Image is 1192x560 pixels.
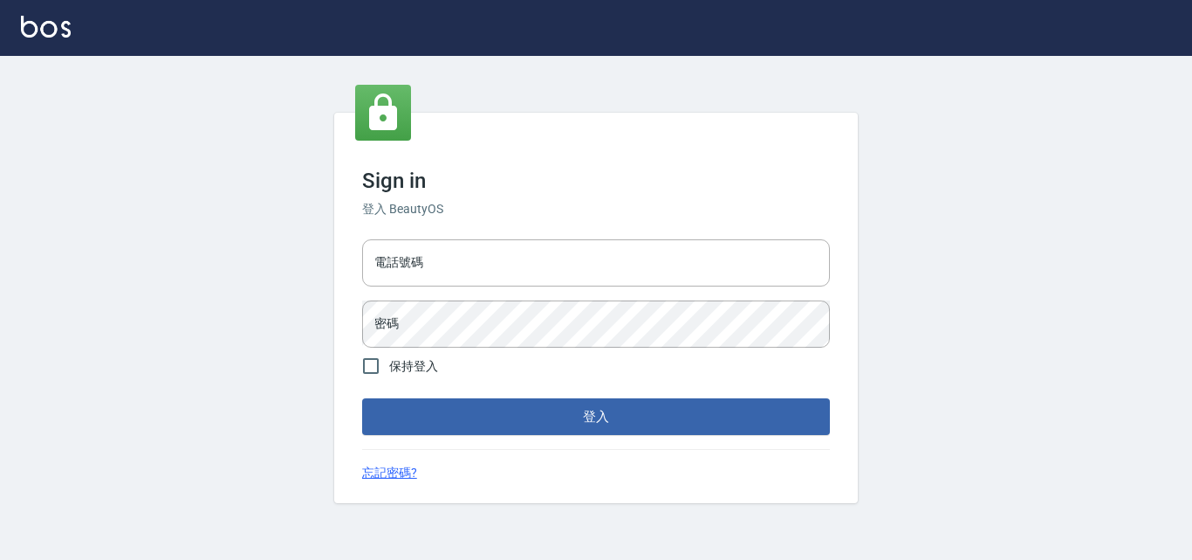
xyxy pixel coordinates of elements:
[362,398,830,435] button: 登入
[362,200,830,218] h6: 登入 BeautyOS
[362,464,417,482] a: 忘記密碼?
[21,16,71,38] img: Logo
[362,169,830,193] h3: Sign in
[389,357,438,376] span: 保持登入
